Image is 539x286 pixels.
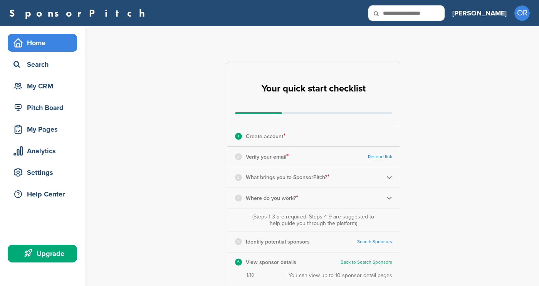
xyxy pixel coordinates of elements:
[235,174,242,181] div: 3
[235,238,242,245] div: 5
[235,259,242,266] div: 6
[12,122,77,136] div: My Pages
[341,259,392,265] a: Back to Search Sponsors
[235,153,242,160] div: 2
[452,8,507,19] h3: [PERSON_NAME]
[246,193,298,203] p: Where do you work?
[12,101,77,115] div: Pitch Board
[246,237,310,247] p: Identify potential sponsors
[247,272,254,279] span: 1/10
[250,213,376,227] div: (Steps 1-3 are required. Steps 4-9 are suggested to help guide you through the platform)
[262,80,366,97] h2: Your quick start checklist
[246,131,285,141] p: Create account
[289,272,392,279] div: You can view up to 10 sponsor detail pages
[12,58,77,71] div: Search
[357,239,392,245] a: Search Sponsors
[235,133,242,140] div: 1
[8,56,77,73] a: Search
[8,77,77,95] a: My CRM
[8,34,77,52] a: Home
[8,99,77,117] a: Pitch Board
[9,8,150,18] a: SponsorPitch
[12,247,77,261] div: Upgrade
[8,142,77,160] a: Analytics
[12,79,77,93] div: My CRM
[12,166,77,179] div: Settings
[386,174,392,180] img: Checklist arrow 2
[246,172,329,182] p: What brings you to SponsorPitch?
[235,195,242,201] div: 4
[246,257,296,267] p: View sponsor details
[386,195,392,201] img: Checklist arrow 2
[8,185,77,203] a: Help Center
[8,120,77,138] a: My Pages
[12,36,77,50] div: Home
[8,164,77,181] a: Settings
[368,154,392,160] a: Resend link
[8,245,77,262] a: Upgrade
[246,152,289,162] p: Verify your email
[514,5,530,21] span: OR
[12,187,77,201] div: Help Center
[12,144,77,158] div: Analytics
[452,5,507,22] a: [PERSON_NAME]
